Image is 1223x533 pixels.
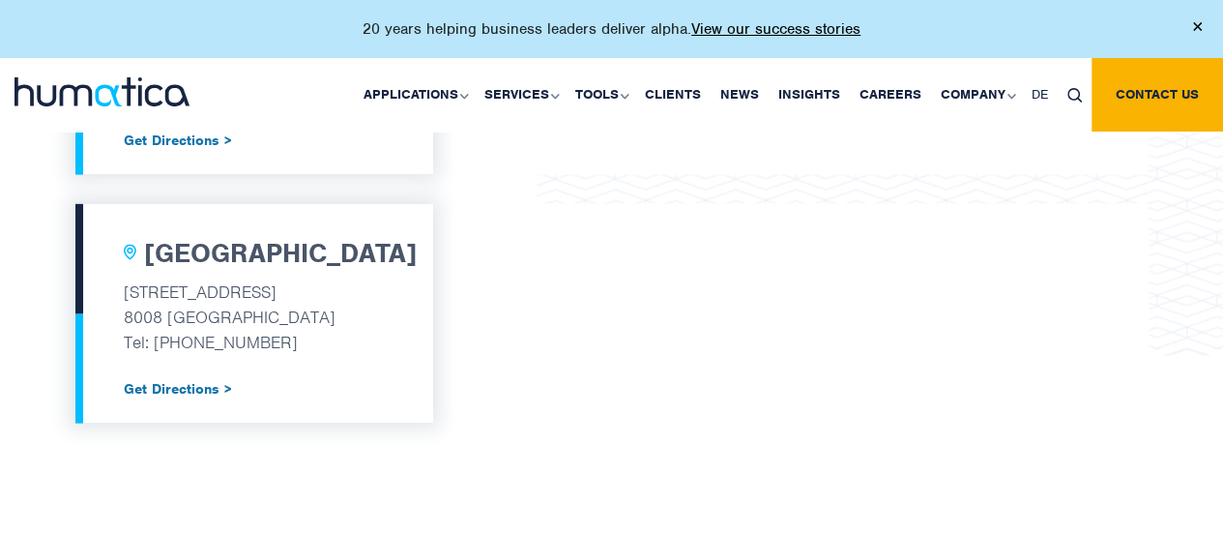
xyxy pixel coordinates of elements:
h2: [GEOGRAPHIC_DATA] [144,238,417,271]
a: DE [1022,58,1058,132]
a: Get Directions > [124,133,385,148]
a: Insights [769,58,850,132]
a: News [711,58,769,132]
img: search_icon [1067,88,1082,103]
a: Clients [635,58,711,132]
a: Tools [566,58,635,132]
span: DE [1032,86,1048,103]
p: Tel: [PHONE_NUMBER] [124,330,385,355]
p: 20 years helping business leaders deliver alpha. [363,19,860,39]
a: Services [475,58,566,132]
a: Careers [850,58,931,132]
img: logo [15,77,189,106]
a: Applications [354,58,475,132]
a: Get Directions > [124,381,385,397]
a: Company [931,58,1022,132]
a: Contact us [1092,58,1223,132]
p: 8008 [GEOGRAPHIC_DATA] [124,305,385,330]
a: View our success stories [691,19,860,39]
p: [STREET_ADDRESS] [124,280,385,305]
